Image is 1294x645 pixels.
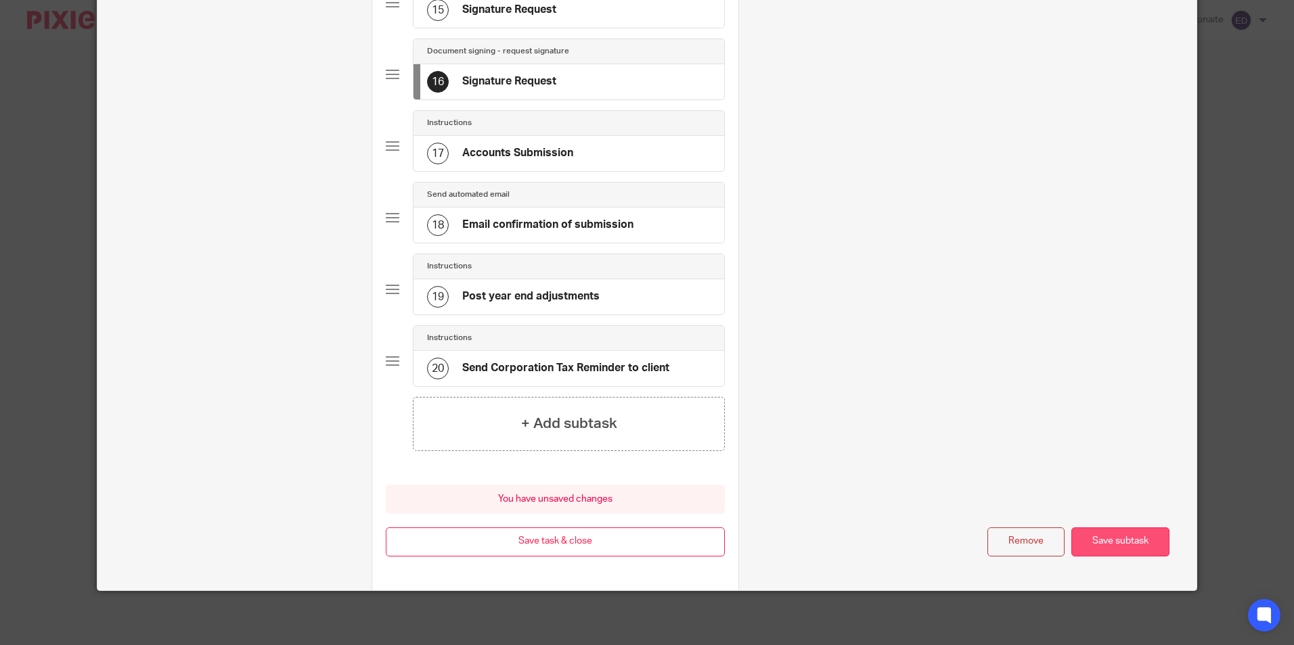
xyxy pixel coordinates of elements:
div: 18 [427,214,449,236]
h4: Send Corporation Tax Reminder to client [462,361,669,375]
h4: Instructions [427,333,472,343]
h4: + Add subtask [521,413,617,434]
h4: Instructions [427,261,472,272]
button: Save task & close [386,527,725,556]
h4: Send automated email [427,189,510,200]
div: 17 [427,143,449,164]
div: 16 [427,71,449,93]
h4: Post year end adjustments [462,289,600,304]
h4: Accounts Submission [462,146,573,160]
h4: Signature Request [462,3,556,17]
button: Save subtask [1071,527,1169,556]
h4: Document signing - request signature [427,46,569,57]
h4: Instructions [427,118,472,128]
div: 19 [427,286,449,308]
div: You have unsaved changes [386,485,725,514]
h4: Signature Request [462,74,556,89]
h4: Email confirmation of submission [462,218,633,232]
div: 20 [427,358,449,379]
button: Remove [987,527,1065,556]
